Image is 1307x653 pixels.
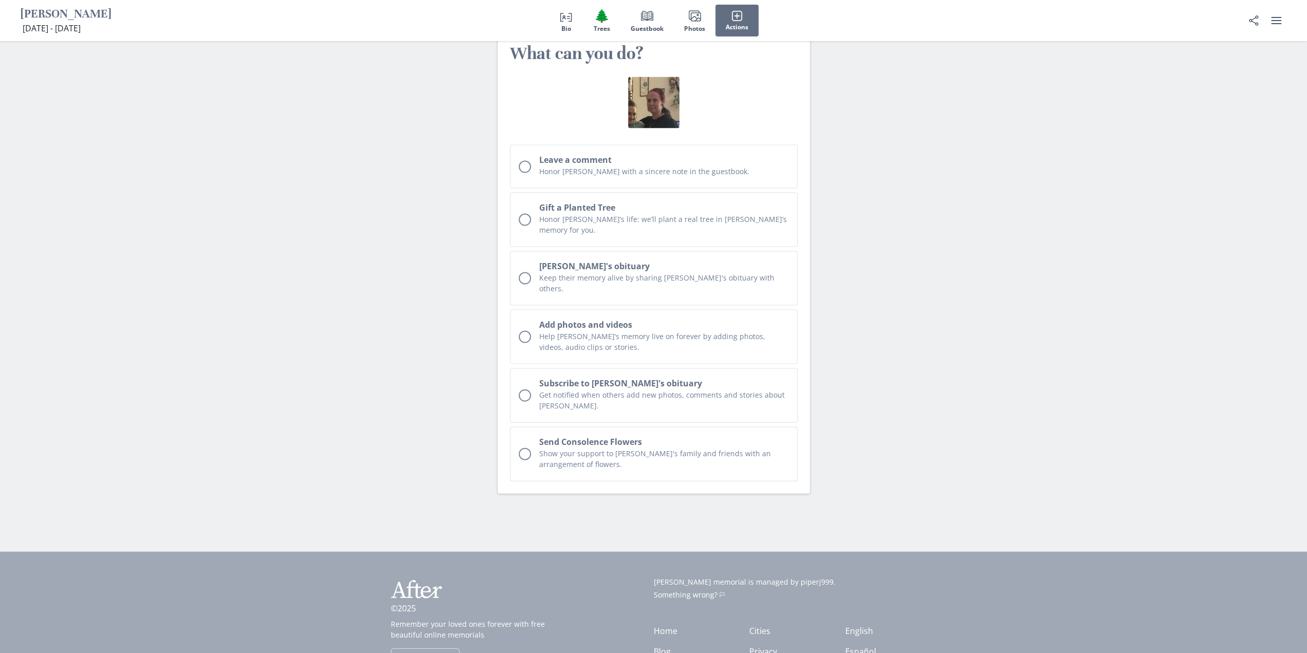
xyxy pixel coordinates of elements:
[510,251,798,306] button: [PERSON_NAME]'s obituaryKeep their memory alive by sharing [PERSON_NAME]'s obituary with others.
[510,43,798,65] h3: What can you do?
[594,8,610,23] span: Tree
[391,619,555,640] p: Remember your loved ones forever with free beautiful online memorials
[539,331,789,352] p: Help [PERSON_NAME]‘s memory live on forever by adding photos, videos, audio clips or stories.
[510,427,798,481] a: Send Consolence FlowersShow your support to [PERSON_NAME]'s family and friends with an arrangemen...
[1266,10,1286,31] button: user menu
[391,602,416,614] p: ©2025
[548,5,583,36] button: Bio
[654,625,677,637] a: Home
[539,319,789,331] h2: Add photos and videos
[539,377,789,389] h2: Subscribe to [PERSON_NAME]'s obituary
[519,214,531,226] div: Unchecked circle
[583,5,620,36] button: Trees
[510,145,798,189] button: Leave a commentHonor [PERSON_NAME] with a sincere note in the guestbook.
[594,25,610,32] span: Trees
[510,145,798,481] ul: Memorial actions checklist
[510,193,798,247] button: Gift a Planted TreeHonor [PERSON_NAME]’s life: we’ll plant a real tree in [PERSON_NAME]’s memory ...
[510,310,798,364] button: Add photos and videosHelp [PERSON_NAME]‘s memory live on forever by adding photos, videos, audio ...
[539,214,789,235] p: Honor [PERSON_NAME]’s life: we’ll plant a real tree in [PERSON_NAME]’s memory for you.
[539,272,789,294] p: Keep their memory alive by sharing [PERSON_NAME]'s obituary with others.
[715,5,759,36] button: Actions
[561,25,571,32] span: Bio
[654,589,917,600] a: Something wrong?
[628,77,679,128] img: Sara
[539,154,789,166] h2: Leave a comment
[539,448,789,470] p: Show your support to [PERSON_NAME]'s family and friends with an arrangement of flowers.
[519,448,531,460] div: Unchecked circle
[519,389,531,402] div: Unchecked circle
[23,23,81,34] span: [DATE] - [DATE]
[519,161,531,173] div: Unchecked circle
[519,272,531,285] div: Unchecked circle
[674,5,715,36] button: Photos
[654,577,836,587] span: [PERSON_NAME] memorial is managed by piperj999.
[539,201,789,214] h2: Gift a Planted Tree
[1243,10,1264,31] button: Share Obituary
[631,25,664,32] span: Guestbook
[726,24,748,31] span: Actions
[21,7,111,23] h1: [PERSON_NAME]
[519,331,531,343] div: Unchecked circle
[620,5,674,36] button: Guestbook
[510,368,798,423] button: Subscribe to [PERSON_NAME]'s obituaryGet notified when others add new photos, comments and storie...
[539,166,789,177] p: Honor [PERSON_NAME] with a sincere note in the guestbook.
[684,25,705,32] span: Photos
[539,389,789,411] p: Get notified when others add new photos, comments and stories about [PERSON_NAME].
[539,436,789,448] h2: Send Consolence Flowers
[539,260,789,272] h2: [PERSON_NAME]'s obituary
[749,625,770,637] a: Cities
[845,625,873,637] a: English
